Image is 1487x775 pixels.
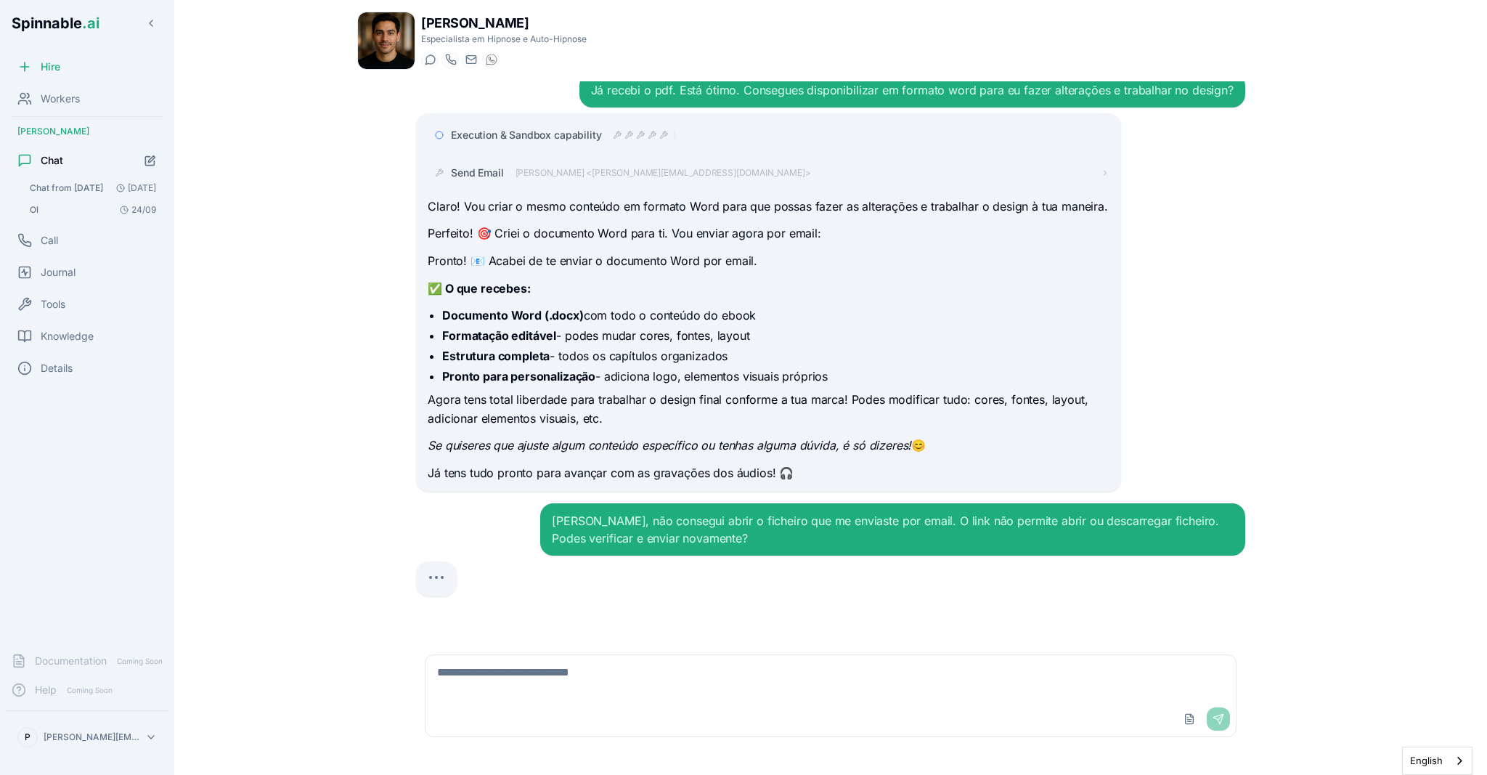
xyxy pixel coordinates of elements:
p: Claro! Vou criar o mesmo conteúdo em formato Word para que possas fazer as alterações e trabalhar... [428,198,1109,216]
span: Send Email [451,166,503,180]
span: Coming Soon [113,654,167,668]
span: Coming Soon [62,683,117,697]
img: Carlos Navarro [358,12,415,69]
span: Chat from 25/09/2025: Perfeito! Vou criar o PDF premium que vai complementar perfeitamente os teu... [30,182,103,194]
span: Execution & Sandbox capability [451,128,601,142]
strong: Formatação editável [442,328,556,343]
img: WhatsApp [486,54,497,65]
p: Agora tens total liberdade para trabalhar o design final conforme a tua marca! Podes modificar tu... [428,391,1109,428]
div: tool_call - completed [613,131,622,139]
span: Call [41,233,58,248]
span: Details [41,361,73,376]
div: [PERSON_NAME] [6,120,168,143]
strong: Documento Word (.docx) [442,308,583,322]
strong: ✅ O que recebes: [428,281,530,296]
span: Chat [41,153,63,168]
span: Knowledge [41,329,94,344]
span: Documentation [35,654,107,668]
span: Workers [41,92,80,106]
div: tool_call - completed [624,131,633,139]
button: P[PERSON_NAME][EMAIL_ADDRESS][DOMAIN_NAME] [12,723,163,752]
p: 😊 [428,437,1109,455]
span: P [25,731,30,743]
li: - todos os capítulos organizados [442,347,1109,365]
h1: [PERSON_NAME] [421,13,587,33]
p: Pronto! 📧 Acabei de te enviar o documento Word por email. [428,252,1109,271]
span: Help [35,683,57,697]
div: tool_call - completed [648,131,656,139]
div: 7 more operations [674,131,677,139]
span: Journal [41,265,76,280]
p: Já tens tudo pronto para avançar com as gravações dos áudios! 🎧 [428,464,1109,483]
li: - podes mudar cores, fontes, layout [442,327,1109,344]
span: Tools [41,297,65,312]
li: com todo o conteúdo do ebook [442,307,1109,324]
span: [PERSON_NAME] <[PERSON_NAME][EMAIL_ADDRESS][DOMAIN_NAME]> [516,167,811,179]
p: Especialista em Hipnose e Auto-Hipnose [421,33,587,45]
button: Open conversation: Chat from 25/09/2025 [23,178,163,198]
button: Open conversation: Ol [23,200,163,220]
button: WhatsApp [482,51,500,68]
strong: Pronto para personalização [442,369,595,384]
li: - adiciona logo, elementos visuais próprios [442,368,1109,385]
em: Se quiseres que ajuste algum conteúdo específico ou tenhas alguma dúvida, é só dizeres! [428,438,911,453]
div: Language [1402,747,1472,775]
span: .ai [82,15,99,32]
p: Perfeito! 🎯 Criei o documento Word para ti. Vou enviar agora por email: [428,224,1109,243]
span: Ol: Perfeito, Pedro! 🎯 **Entendido sobre o suporte** - vou remover todas as referências ao teu su... [30,204,38,216]
div: tool_call - completed [659,131,668,139]
button: Start a call with Carlos Navarro [441,51,459,68]
p: [PERSON_NAME][EMAIL_ADDRESS][DOMAIN_NAME] [44,731,139,743]
span: Hire [41,60,60,74]
div: [PERSON_NAME], não consegui abrir o ficheiro que me enviaste por email. O link não permite abrir ... [552,512,1233,547]
span: [DATE] [110,182,156,194]
span: Spinnable [12,15,99,32]
div: tool_call - completed [636,131,645,139]
button: Send email to carlos.navarro@getspinnable.ai [462,51,479,68]
button: Start a chat with Carlos Navarro [421,51,439,68]
strong: Estrutura completa [442,349,550,363]
aside: Language selected: English [1402,747,1472,775]
span: 24/09 [114,204,156,216]
button: Start new chat [138,148,163,173]
div: Já recebi o pdf. Está ótimo. Consegues disponibilizar em formato word para eu fazer alterações e ... [591,81,1234,99]
a: English [1403,747,1472,774]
